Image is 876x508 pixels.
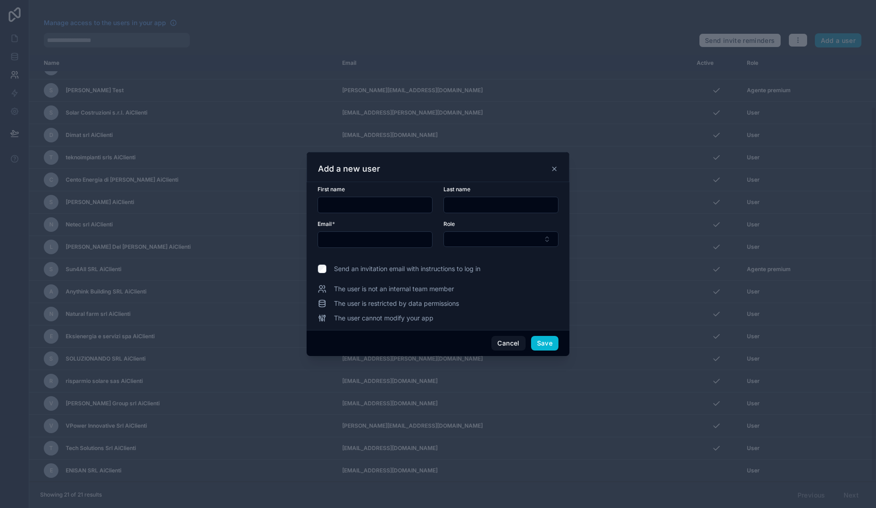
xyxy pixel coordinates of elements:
[443,220,455,227] span: Role
[443,186,470,193] span: Last name
[318,220,332,227] span: Email
[318,186,345,193] span: First name
[334,284,454,293] span: The user is not an internal team member
[334,299,459,308] span: The user is restricted by data permissions
[531,336,558,351] button: Save
[443,231,558,247] button: Select Button
[491,336,525,351] button: Cancel
[334,314,433,323] span: The user cannot modify your app
[318,163,380,174] h3: Add a new user
[334,264,480,273] span: Send an invitation email with instructions to log in
[318,264,327,273] input: Send an invitation email with instructions to log in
